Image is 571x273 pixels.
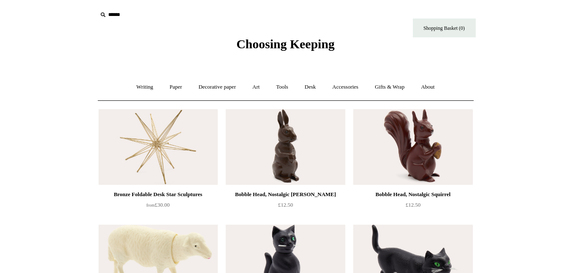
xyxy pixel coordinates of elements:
[353,189,472,224] a: Bobble Head, Nostalgic Squirrel £12.50
[269,76,296,98] a: Tools
[146,202,170,208] span: £30.00
[406,202,421,208] span: £12.50
[413,18,476,37] a: Shopping Basket (0)
[355,189,470,199] div: Bobble Head, Nostalgic Squirrel
[99,109,218,185] img: Bronze Foldable Desk Star Sculptures
[236,37,334,51] span: Choosing Keeping
[99,189,218,224] a: Bronze Foldable Desk Star Sculptures from£30.00
[245,76,267,98] a: Art
[101,189,216,199] div: Bronze Foldable Desk Star Sculptures
[129,76,161,98] a: Writing
[325,76,366,98] a: Accessories
[236,44,334,50] a: Choosing Keeping
[146,203,155,207] span: from
[367,76,412,98] a: Gifts & Wrap
[191,76,243,98] a: Decorative paper
[99,109,218,185] a: Bronze Foldable Desk Star Sculptures Bronze Foldable Desk Star Sculptures
[228,189,343,199] div: Bobble Head, Nostalgic [PERSON_NAME]
[353,109,472,185] img: Bobble Head, Nostalgic Squirrel
[353,109,472,185] a: Bobble Head, Nostalgic Squirrel Bobble Head, Nostalgic Squirrel
[278,202,293,208] span: £12.50
[226,109,345,185] img: Bobble Head, Nostalgic Brown Bunny
[226,189,345,224] a: Bobble Head, Nostalgic [PERSON_NAME] £12.50
[162,76,190,98] a: Paper
[297,76,323,98] a: Desk
[413,76,442,98] a: About
[226,109,345,185] a: Bobble Head, Nostalgic Brown Bunny Bobble Head, Nostalgic Brown Bunny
